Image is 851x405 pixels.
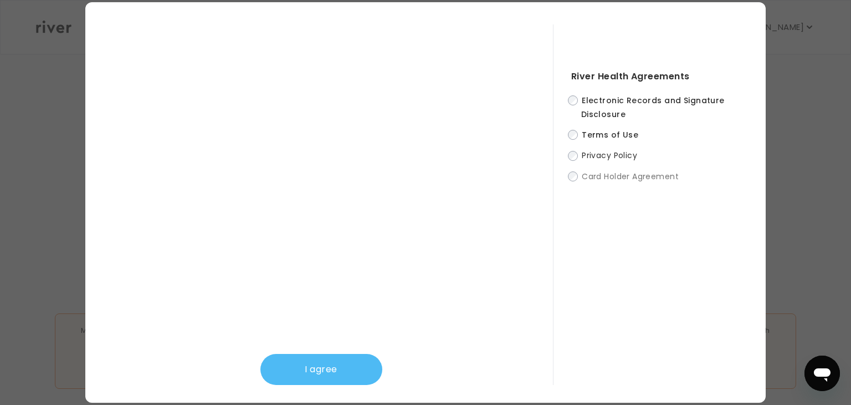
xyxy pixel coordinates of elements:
iframe: Button to launch messaging window [804,356,840,391]
span: Card Holder Agreement [582,171,679,182]
h4: River Health Agreements [571,69,744,84]
iframe: Privacy Policy [107,24,535,336]
button: I agree [260,354,382,385]
span: Electronic Records and Signature Disclosure [581,95,725,120]
span: Terms of Use [582,129,638,140]
span: Privacy Policy [582,150,637,161]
